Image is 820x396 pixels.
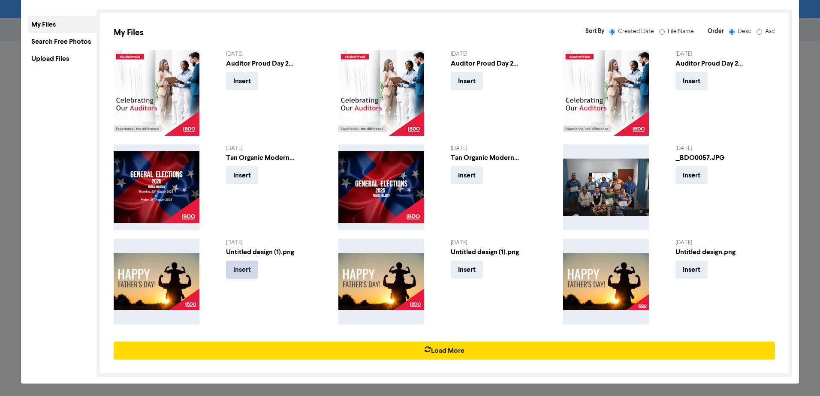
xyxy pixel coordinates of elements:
[708,27,724,35] span: Order
[777,355,820,396] iframe: Chat Widget
[585,27,604,35] span: Sort By
[675,166,708,184] button: Insert
[451,261,483,279] button: Insert
[226,50,326,58] div: [DATE]
[226,153,295,163] div: Tan Organic Modern Shadow Background Inspirational Quote Facebook Post.png
[675,72,708,90] button: Insert
[451,239,550,247] div: [DATE]
[226,144,326,153] div: [DATE]
[611,27,661,36] label: Created Date
[675,50,775,58] div: [DATE]
[675,261,708,279] button: Insert
[451,72,483,90] button: Insert
[28,50,96,67] div: Upload Files
[451,144,550,153] div: [DATE]
[226,166,258,184] button: Insert
[661,27,694,36] label: File Name
[451,247,519,257] div: Untitled design (1).png
[226,239,326,247] div: [DATE]
[729,29,735,35] input: Desc
[28,33,96,50] div: Search Free Photos
[731,27,758,36] label: Desc
[659,29,665,35] input: File Name
[226,247,295,257] div: Untitled design (1).png
[451,50,550,58] div: [DATE]
[675,239,775,247] div: [DATE]
[675,247,744,257] div: Untitled design.png
[28,16,96,33] div: My Files
[114,342,775,360] button: Load More
[451,153,519,163] div: Tan Organic Modern Shadow Background Inspirational Quote Facebook Post (1).png
[226,261,258,279] button: Insert
[114,27,438,39] div: My Files
[451,166,483,184] button: Insert
[675,58,744,69] div: Auditor Proud Day 2025 - Celebrating Our Auditors.jpg
[757,29,762,35] input: Asc
[758,27,775,36] label: Asc
[451,58,519,69] div: Auditor Proud Day 2025 - Celebrating Our Auditors.jpg
[226,58,295,69] div: Auditor Proud Day 2025 - Celebrating Our Auditors.jpg
[675,144,775,153] div: [DATE]
[609,29,615,35] input: Created Date
[675,153,744,163] div: _BDO0057.JPG
[226,72,258,90] button: Insert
